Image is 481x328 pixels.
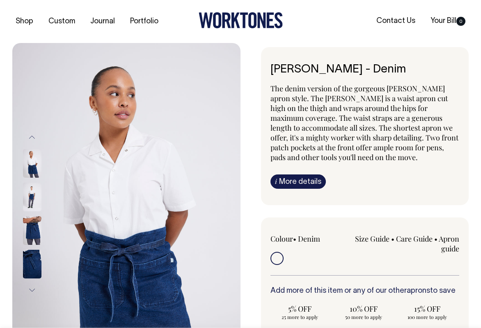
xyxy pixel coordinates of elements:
[456,17,465,26] span: 0
[338,314,389,320] span: 50 more to apply
[23,149,41,178] img: denim
[439,234,459,253] a: Apron guide
[398,301,457,323] input: 15% OFF 100 more to apply
[45,15,78,28] a: Custom
[26,128,38,147] button: Previous
[270,234,346,244] div: Colour
[407,287,430,294] a: aprons
[275,177,277,185] span: i
[127,15,162,28] a: Portfolio
[270,174,326,189] a: iMore details
[270,84,458,162] span: The denim version of the gorgeous [PERSON_NAME] apron style. The [PERSON_NAME] is a waist apron c...
[298,234,320,244] label: Denim
[23,216,41,245] img: denim
[373,14,419,28] a: Contact Us
[26,281,38,299] button: Next
[355,234,389,244] a: Size Guide
[87,15,118,28] a: Journal
[270,287,459,295] h6: Add more of this item or any of our other to save
[270,63,459,76] h6: [PERSON_NAME] - Denim
[434,234,437,244] span: •
[402,314,453,320] span: 100 more to apply
[23,250,41,278] img: denim
[270,301,329,323] input: 5% OFF 25 more to apply
[396,234,433,244] a: Care Guide
[338,304,389,314] span: 10% OFF
[391,234,394,244] span: •
[293,234,296,244] span: •
[275,314,325,320] span: 25 more to apply
[23,183,41,211] img: denim
[275,304,325,314] span: 5% OFF
[334,301,393,323] input: 10% OFF 50 more to apply
[12,15,37,28] a: Shop
[427,14,469,28] a: Your Bill0
[402,304,453,314] span: 15% OFF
